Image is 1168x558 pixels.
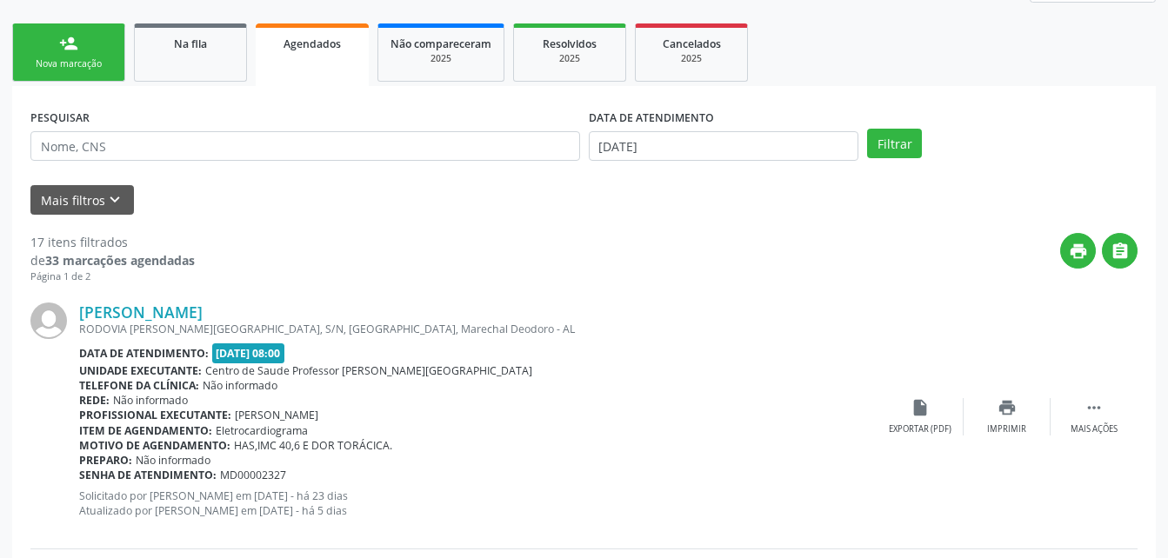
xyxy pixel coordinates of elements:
b: Data de atendimento: [79,346,209,361]
i: print [1069,242,1088,261]
label: PESQUISAR [30,104,90,131]
b: Rede: [79,393,110,408]
span: Na fila [174,37,207,51]
span: Não informado [113,393,188,408]
a: [PERSON_NAME] [79,302,203,322]
label: DATA DE ATENDIMENTO [589,104,714,131]
i:  [1085,398,1104,417]
i:  [1111,242,1130,261]
span: Cancelados [663,37,721,51]
i: print [998,398,1017,417]
i: insert_drive_file [911,398,930,417]
input: Nome, CNS [30,131,580,161]
input: Selecione um intervalo [589,131,859,161]
div: Exportar (PDF) [889,423,951,435]
strong: 33 marcações agendadas [45,252,195,269]
p: Solicitado por [PERSON_NAME] em [DATE] - há 23 dias Atualizado por [PERSON_NAME] em [DATE] - há 5... [79,488,877,518]
span: Centro de Saude Professor [PERSON_NAME][GEOGRAPHIC_DATA] [205,363,532,378]
button:  [1102,233,1138,269]
div: 2025 [526,52,613,65]
b: Motivo de agendamento: [79,438,230,453]
div: 2025 [648,52,735,65]
span: HAS,IMC 40,6 E DOR TORÁCICA. [234,438,392,453]
div: Imprimir [987,423,1026,435]
div: Página 1 de 2 [30,269,195,284]
span: Eletrocardiograma [216,423,308,438]
b: Profissional executante: [79,408,231,422]
span: MD00002327 [220,468,286,482]
div: 2025 [390,52,491,65]
b: Unidade executante: [79,363,202,378]
img: img [30,302,67,339]
b: Item de agendamento: [79,423,212,438]
i: keyboard_arrow_down [105,190,124,209]
button: Filtrar [867,129,922,158]
span: Agendados [284,37,341,51]
div: RODOVIA [PERSON_NAME][GEOGRAPHIC_DATA], S/N, [GEOGRAPHIC_DATA], Marechal Deodoro - AL [79,322,877,336]
span: Não informado [136,453,210,468]
span: [DATE] 08:00 [212,343,285,363]
div: 17 itens filtrados [30,233,195,251]
b: Preparo: [79,453,132,468]
div: person_add [59,34,78,53]
b: Telefone da clínica: [79,378,199,393]
b: Senha de atendimento: [79,468,217,482]
div: Mais ações [1071,423,1118,435]
button: print [1060,233,1096,269]
span: [PERSON_NAME] [235,408,318,422]
span: Não compareceram [390,37,491,51]
div: Nova marcação [25,57,112,70]
button: Mais filtroskeyboard_arrow_down [30,185,134,216]
span: Resolvidos [543,37,597,51]
div: de [30,251,195,269]
span: Não informado [203,378,277,393]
